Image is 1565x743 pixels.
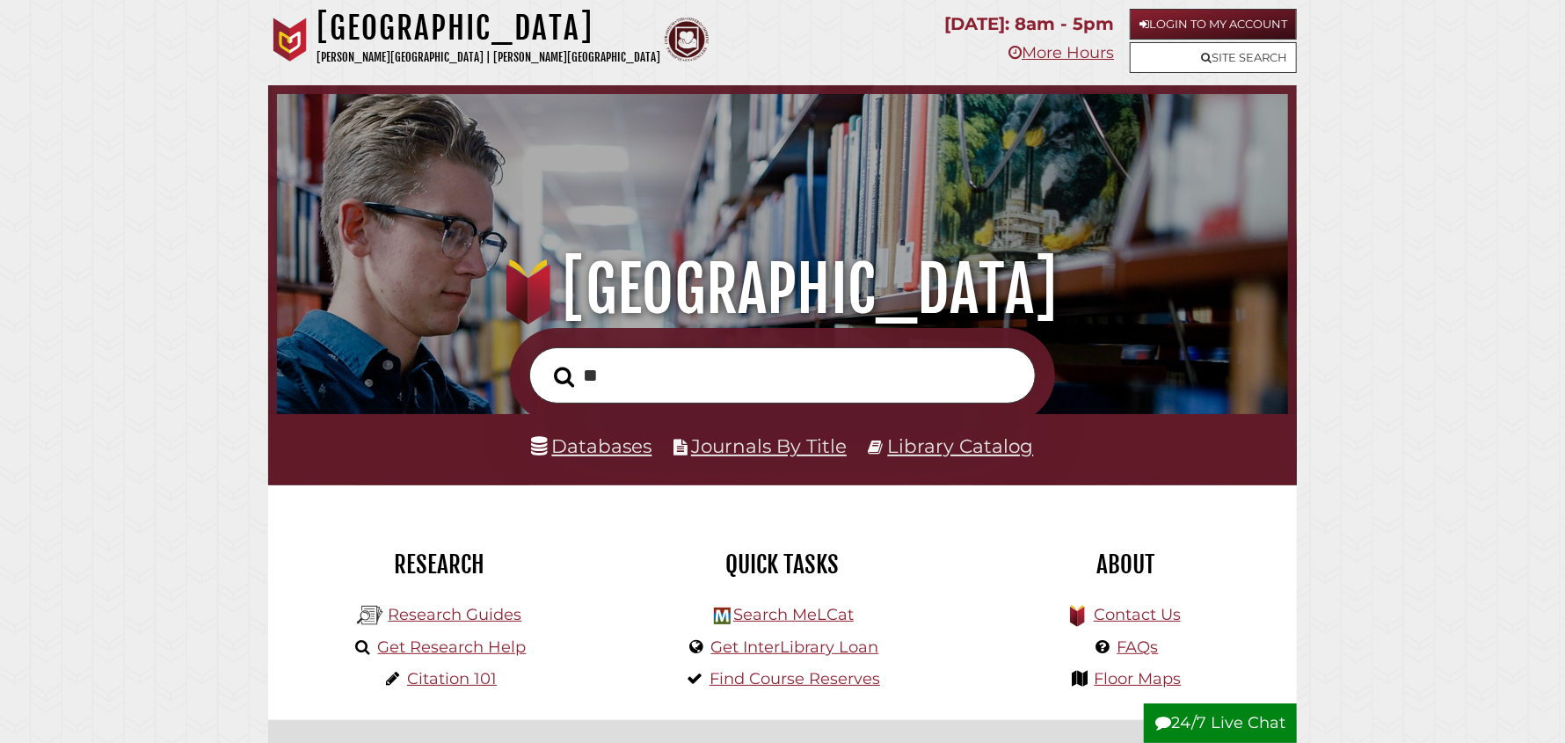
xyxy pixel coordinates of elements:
a: Login to My Account [1130,9,1297,40]
a: Citation 101 [407,669,497,688]
a: Find Course Reserves [710,669,880,688]
a: Research Guides [388,605,521,624]
h1: [GEOGRAPHIC_DATA] [301,251,1265,328]
img: Hekman Library Logo [357,602,383,629]
img: Calvin Theological Seminary [665,18,709,62]
h2: Quick Tasks [624,550,941,579]
a: Floor Maps [1095,669,1182,688]
p: [DATE]: 8am - 5pm [944,9,1114,40]
a: More Hours [1008,43,1114,62]
a: Get InterLibrary Loan [711,637,879,657]
h1: [GEOGRAPHIC_DATA] [317,9,660,47]
a: Journals By Title [691,434,847,457]
a: Databases [532,434,652,457]
p: [PERSON_NAME][GEOGRAPHIC_DATA] | [PERSON_NAME][GEOGRAPHIC_DATA] [317,47,660,68]
a: FAQs [1117,637,1159,657]
h2: Research [281,550,598,579]
a: Contact Us [1094,605,1181,624]
img: Hekman Library Logo [714,608,731,624]
img: Calvin University [268,18,312,62]
button: Search [545,361,583,393]
h2: About [967,550,1284,579]
a: Library Catalog [888,434,1034,457]
a: Get Research Help [378,637,527,657]
a: Site Search [1130,42,1297,73]
i: Search [554,366,574,388]
a: Search MeLCat [733,605,854,624]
